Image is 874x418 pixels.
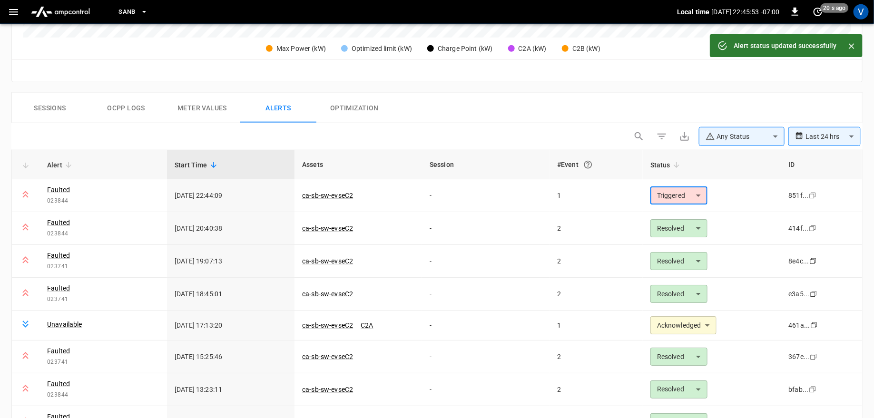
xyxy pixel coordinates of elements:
span: 023844 [47,229,159,239]
button: Optimization [316,93,393,123]
span: 20 s ago [821,3,849,13]
td: - [422,311,550,340]
td: 2 [550,278,643,311]
div: C2A (kW) [519,44,547,54]
td: - [422,212,550,245]
div: copy [808,384,818,395]
div: 461a... [789,321,810,330]
a: C2A [361,321,373,329]
div: copy [809,256,818,266]
a: Faulted [47,218,70,227]
td: [DATE] 13:23:11 [167,373,295,406]
span: Alert [47,159,75,171]
button: Meter Values [164,93,240,123]
th: Assets [295,150,422,179]
td: - [422,245,550,278]
th: Session [422,150,550,179]
div: Resolved [650,219,707,237]
div: 367e... [789,352,810,361]
a: Faulted [47,251,70,260]
div: #Event [557,156,635,173]
div: 851f... [789,191,809,200]
td: [DATE] 19:07:13 [167,245,295,278]
div: profile-icon [854,4,869,19]
div: copy [808,223,818,233]
td: - [422,373,550,406]
td: - [422,179,550,212]
div: copy [810,320,819,331]
span: 023844 [47,390,159,400]
div: 8e4c... [789,256,809,266]
p: Local time [677,7,710,17]
img: ampcontrol.io logo [27,3,94,21]
td: [DATE] 20:40:38 [167,212,295,245]
a: ca-sb-sw-evseC2 [302,290,353,298]
div: Resolved [650,285,707,303]
div: Max Power (kW) [276,44,326,54]
button: An event is a single occurrence of an issue. An alert groups related events for the same asset, m... [579,156,597,173]
div: copy [809,351,819,362]
div: Resolved [650,348,707,366]
td: [DATE] 22:44:09 [167,179,295,212]
a: ca-sb-sw-evseC2 [302,192,353,199]
div: Acknowledged [650,316,717,334]
div: Alert status updated successfully [734,37,837,54]
span: SanB [118,7,136,18]
td: 1 [550,179,643,212]
div: e3a5... [789,289,810,299]
span: 023741 [47,295,159,304]
td: [DATE] 15:25:46 [167,340,295,373]
span: Start Time [175,159,220,171]
td: 2 [550,212,643,245]
span: 023844 [47,196,159,206]
div: C2B (kW) [572,44,600,54]
a: ca-sb-sw-evseC2 [302,386,353,393]
button: Close [845,39,859,53]
td: - [422,278,550,311]
div: Triggered [650,186,707,204]
div: copy [809,289,819,299]
a: ca-sb-sw-evseC2 [302,224,353,232]
div: Any Status [706,132,769,142]
div: copy [808,190,818,201]
td: - [422,340,550,373]
button: Ocpp logs [88,93,164,123]
button: Sessions [12,93,88,123]
button: set refresh interval [810,4,825,19]
div: Last 24 hrs [806,127,861,146]
a: Faulted [47,346,70,356]
div: Charge Point (kW) [438,44,493,54]
div: Optimized limit (kW) [352,44,412,54]
span: 023741 [47,358,159,367]
a: ca-sb-sw-evseC2 [302,257,353,265]
span: Status [650,159,683,171]
div: 414f... [789,224,809,233]
td: 1 [550,311,643,340]
span: 023741 [47,262,159,272]
div: bfab... [789,385,809,394]
a: Faulted [47,379,70,389]
td: 2 [550,245,643,278]
a: Faulted [47,283,70,293]
a: Unavailable [47,320,82,329]
a: Faulted [47,185,70,194]
a: ca-sb-sw-evseC2 [302,353,353,360]
div: Resolved [650,380,707,399]
th: ID [781,150,862,179]
a: ca-sb-sw-evseC2 [302,321,353,329]
div: Resolved [650,252,707,270]
td: 2 [550,373,643,406]
td: [DATE] 18:45:01 [167,278,295,311]
td: [DATE] 17:13:20 [167,311,295,340]
td: 2 [550,340,643,373]
button: Alerts [240,93,316,123]
p: [DATE] 22:45:53 -07:00 [712,7,780,17]
button: SanB [115,3,152,21]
